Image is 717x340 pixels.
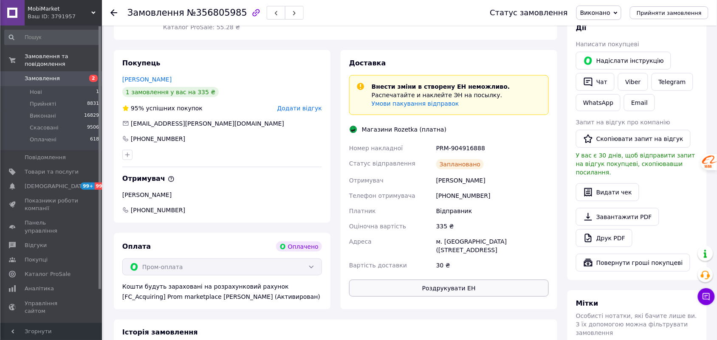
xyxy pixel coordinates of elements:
[349,160,415,167] span: Статус відправлення
[618,73,648,91] a: Viber
[28,5,91,13] span: MobiMarket
[87,124,99,132] span: 9506
[576,313,697,337] span: Особисті нотатки, які бачите лише ви. З їх допомогою можна фільтрувати замовлення
[90,136,99,143] span: 618
[576,152,695,176] span: У вас є 30 днів, щоб відправити запит на відгук покупцеві, скопіювавши посилання.
[276,242,322,252] div: Оплачено
[435,234,550,258] div: м. [GEOGRAPHIC_DATA] ([STREET_ADDRESS]
[372,91,510,99] p: Распечатайте и наклейте ЭН на посылку.
[630,6,709,19] button: Прийняти замовлення
[360,125,449,134] div: Магазини Rozetka (платна)
[349,280,549,297] button: Роздрукувати ЕН
[30,100,56,108] span: Прийняті
[25,168,79,176] span: Товари та послуги
[25,75,60,82] span: Замовлення
[187,8,247,18] span: №356805985
[576,41,639,48] span: Написати покупцеві
[435,173,550,188] div: [PERSON_NAME]
[122,76,172,83] a: [PERSON_NAME]
[349,59,386,67] span: Доставка
[576,119,670,126] span: Запит на відгук про компанію
[89,75,98,82] span: 2
[576,183,639,201] button: Видати чек
[25,285,54,292] span: Аналітика
[122,59,161,67] span: Покупець
[698,288,715,305] button: Чат з покупцем
[349,208,376,214] span: Платник
[372,83,510,90] span: Внести зміни в створену ЕН неможливо.
[122,191,322,199] div: [PERSON_NAME]
[84,112,99,120] span: 16829
[25,219,79,234] span: Панель управління
[490,8,568,17] div: Статус замовлення
[576,229,632,247] a: Друк PDF
[349,177,384,184] span: Отримувач
[349,145,403,152] span: Номер накладної
[349,262,407,269] span: Вартість доставки
[435,203,550,219] div: Відправник
[277,105,322,112] span: Додати відгук
[349,223,406,230] span: Оціночна вартість
[96,88,99,96] span: 1
[580,9,610,16] span: Виконано
[81,183,95,190] span: 99+
[25,242,47,249] span: Відгуки
[576,24,587,32] span: Дії
[576,94,621,111] a: WhatsApp
[131,105,144,112] span: 95%
[30,112,56,120] span: Виконані
[122,329,198,337] span: Історія замовлення
[30,124,59,132] span: Скасовані
[637,10,702,16] span: Прийняти замовлення
[435,140,550,156] div: PRM-904916888
[122,282,322,301] div: Кошти будуть зараховані на розрахунковий рахунок
[25,197,79,212] span: Показники роботи компанії
[624,94,655,111] button: Email
[130,206,186,214] span: [PHONE_NUMBER]
[576,254,690,272] button: Повернути гроші покупцеві
[25,154,66,161] span: Повідомлення
[576,208,659,226] a: Завантажити PDF
[436,159,484,169] div: Заплановано
[349,238,372,245] span: Адреса
[25,300,79,315] span: Управління сайтом
[25,270,71,278] span: Каталог ProSale
[25,183,88,190] span: [DEMOGRAPHIC_DATA]
[25,256,48,264] span: Покупці
[131,120,284,127] span: [EMAIL_ADDRESS][PERSON_NAME][DOMAIN_NAME]
[122,174,175,183] span: Отримувач
[122,104,203,112] div: успішних покупок
[25,53,102,68] span: Замовлення та повідомлення
[4,30,100,45] input: Пошук
[435,188,550,203] div: [PHONE_NUMBER]
[28,13,102,20] div: Ваш ID: 3791957
[349,192,415,199] span: Телефон отримувача
[576,299,598,307] span: Мітки
[122,292,322,301] div: [FC_Acquiring] Prom marketplace [PERSON_NAME] (Активирован)
[435,219,550,234] div: 335 ₴
[127,8,184,18] span: Замовлення
[435,258,550,273] div: 30 ₴
[130,135,186,143] div: [PHONE_NUMBER]
[576,130,691,148] button: Скопіювати запит на відгук
[372,100,459,107] a: Умови пакування відправок
[25,322,79,337] span: Гаманець компанії
[122,87,219,97] div: 1 замовлення у вас на 335 ₴
[110,8,117,17] div: Повернутися назад
[30,136,56,143] span: Оплачені
[95,183,109,190] span: 99+
[30,88,42,96] span: Нові
[87,100,99,108] span: 8831
[576,52,671,70] button: Надіслати інструкцію
[576,73,615,91] button: Чат
[122,242,151,250] span: Оплата
[652,73,693,91] a: Telegram
[163,24,240,31] span: Каталог ProSale: 55.28 ₴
